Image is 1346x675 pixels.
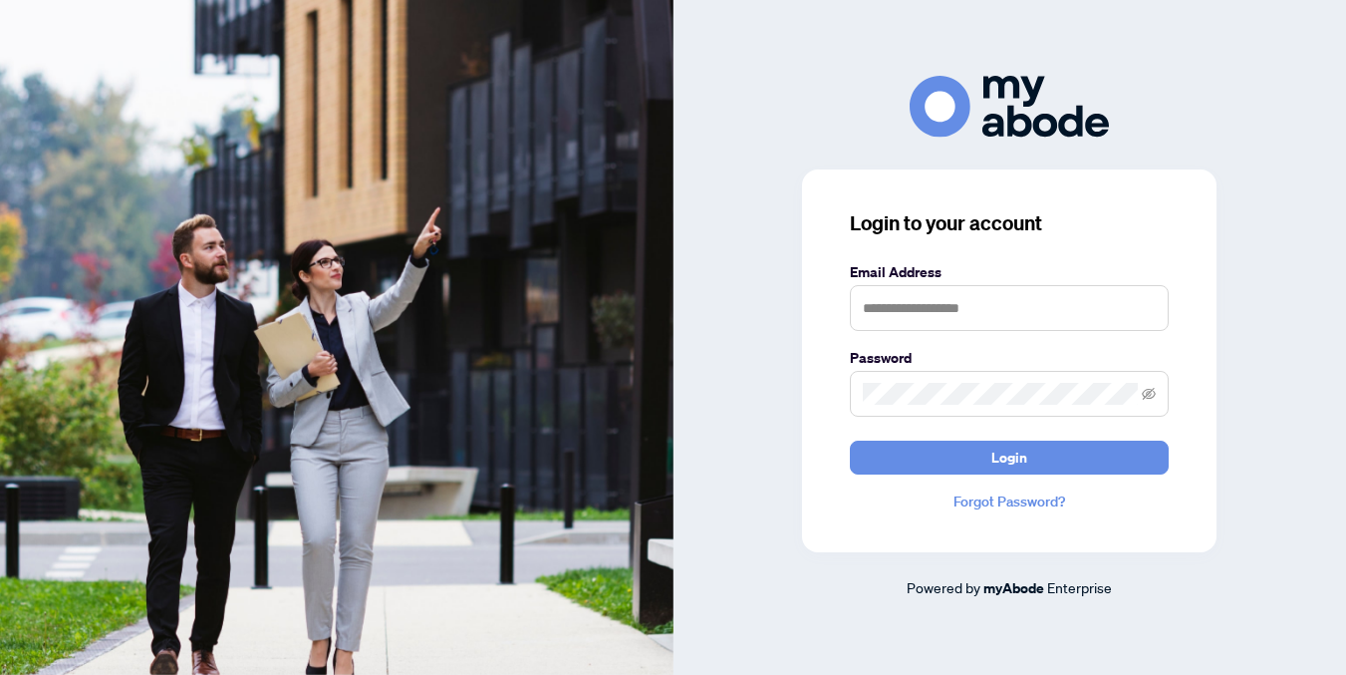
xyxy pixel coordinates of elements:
[850,441,1169,475] button: Login
[910,76,1109,137] img: ma-logo
[1142,387,1156,401] span: eye-invisible
[991,442,1027,474] span: Login
[907,578,980,596] span: Powered by
[850,261,1169,283] label: Email Address
[983,577,1044,599] a: myAbode
[1047,578,1112,596] span: Enterprise
[850,347,1169,369] label: Password
[850,209,1169,237] h3: Login to your account
[850,491,1169,512] a: Forgot Password?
